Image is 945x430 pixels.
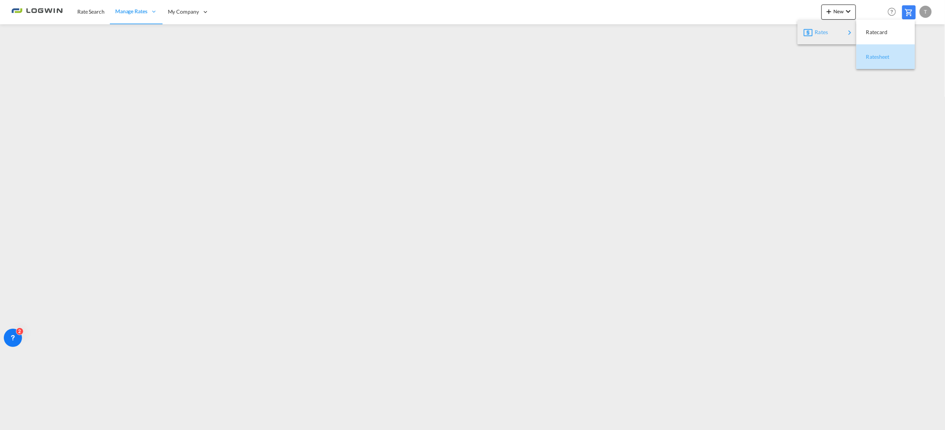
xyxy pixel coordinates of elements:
[862,23,909,42] div: Ratecard
[866,25,875,40] span: Ratecard
[845,28,854,37] md-icon: icon-chevron-right
[862,47,909,66] div: Ratesheet
[815,25,824,40] span: Rates
[866,49,875,64] span: Ratesheet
